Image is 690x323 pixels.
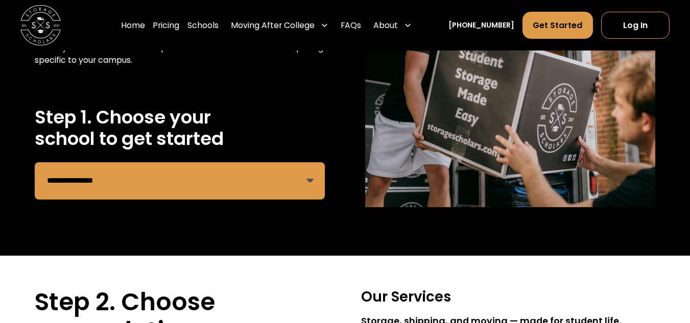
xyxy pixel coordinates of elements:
[20,5,61,45] img: Storage Scholars main logo
[227,11,332,39] div: Moving After College
[153,11,179,39] a: Pricing
[121,11,145,39] a: Home
[522,12,593,39] a: Get Started
[35,107,325,150] h2: Step 1. Choose your school to get started
[361,288,655,306] h3: Our Services
[341,11,361,39] a: FAQs
[231,19,315,32] div: Moving After College
[448,20,514,31] a: [PHONE_NUMBER]
[601,12,670,39] a: Log In
[369,11,416,39] div: About
[35,162,325,200] form: Remind Form
[187,11,219,39] a: Schools
[373,19,398,32] div: About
